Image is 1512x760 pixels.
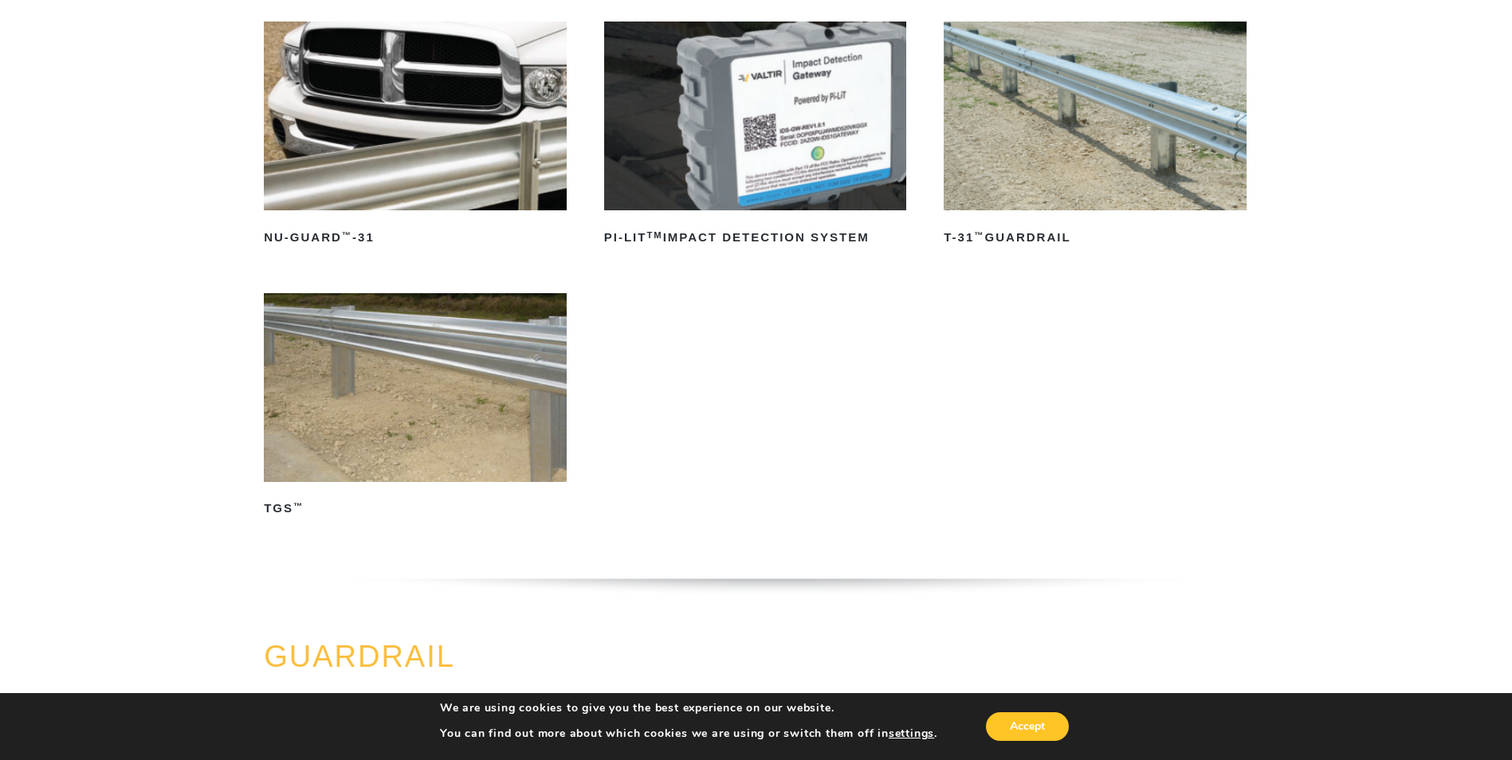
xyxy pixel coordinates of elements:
a: GUARDRAIL [264,640,455,673]
a: T-31™Guardrail [944,22,1247,250]
h2: PI-LIT Impact Detection System [604,225,907,250]
p: We are using cookies to give you the best experience on our website. [440,701,937,715]
sup: ™ [293,501,304,511]
sup: TM [646,230,662,240]
a: TGS™ [264,293,567,522]
button: Accept [986,712,1069,741]
h2: TGS [264,496,567,522]
a: NU-GUARD™-31 [264,22,567,250]
h2: NU-GUARD -31 [264,225,567,250]
button: settings [889,727,934,741]
h2: T-31 Guardrail [944,225,1247,250]
p: You can find out more about which cookies we are using or switch them off in . [440,727,937,741]
sup: ™ [974,230,984,240]
a: PI-LITTMImpact Detection System [604,22,907,250]
sup: ™ [342,230,352,240]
